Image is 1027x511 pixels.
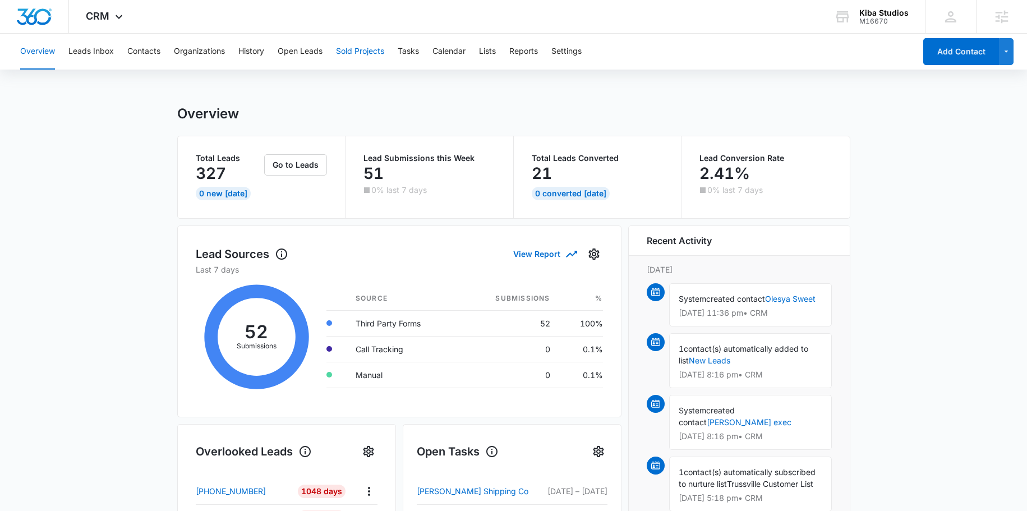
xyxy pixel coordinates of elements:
[196,154,262,162] p: Total Leads
[264,154,327,176] button: Go to Leads
[699,154,832,162] p: Lead Conversion Rate
[585,245,603,263] button: Settings
[532,164,552,182] p: 21
[679,309,822,317] p: [DATE] 11:36 pm • CRM
[460,336,559,362] td: 0
[509,34,538,70] button: Reports
[347,310,460,336] td: Third Party Forms
[432,34,466,70] button: Calendar
[679,432,822,440] p: [DATE] 8:16 pm • CRM
[590,443,607,461] button: Settings
[923,38,999,65] button: Add Contact
[371,186,427,194] p: 0% last 7 days
[532,154,664,162] p: Total Leads Converted
[196,246,288,263] h1: Lead Sources
[679,494,822,502] p: [DATE] 5:18 pm • CRM
[347,287,460,311] th: Source
[679,406,706,415] span: System
[706,294,765,303] span: created contact
[278,34,323,70] button: Open Leads
[20,34,55,70] button: Overview
[707,417,791,427] a: [PERSON_NAME] exec
[679,467,816,489] span: contact(s) automatically subscribed to nurture list
[679,467,684,477] span: 1
[541,485,607,497] p: [DATE] – [DATE]
[460,362,559,388] td: 0
[460,287,559,311] th: Submissions
[360,482,377,500] button: Actions
[127,34,160,70] button: Contacts
[363,154,495,162] p: Lead Submissions this Week
[238,34,264,70] button: History
[360,443,377,461] button: Settings
[196,164,226,182] p: 327
[174,34,225,70] button: Organizations
[727,479,813,489] span: Trussville Customer List
[68,34,114,70] button: Leads Inbox
[264,160,327,169] a: Go to Leads
[765,294,816,303] a: Olesya Sweet
[196,443,312,460] h1: Overlooked Leads
[679,294,706,303] span: System
[559,336,603,362] td: 0.1%
[679,371,822,379] p: [DATE] 8:16 pm • CRM
[177,105,239,122] h1: Overview
[559,310,603,336] td: 100%
[298,485,346,498] div: 1048 Days
[532,187,610,200] div: 0 Converted [DATE]
[196,264,603,275] p: Last 7 days
[699,164,750,182] p: 2.41%
[513,244,576,264] button: View Report
[347,362,460,388] td: Manual
[417,443,499,460] h1: Open Tasks
[679,406,735,427] span: created contact
[647,264,832,275] p: [DATE]
[196,187,251,200] div: 0 New [DATE]
[679,344,808,365] span: contact(s) automatically added to list
[551,34,582,70] button: Settings
[679,344,684,353] span: 1
[196,485,290,497] a: [PHONE_NUMBER]
[689,356,730,365] a: New Leads
[859,17,909,25] div: account id
[398,34,419,70] button: Tasks
[336,34,384,70] button: Sold Projects
[363,164,384,182] p: 51
[86,10,109,22] span: CRM
[859,8,909,17] div: account name
[559,287,603,311] th: %
[707,186,763,194] p: 0% last 7 days
[647,234,712,247] h6: Recent Activity
[559,362,603,388] td: 0.1%
[347,336,460,362] td: Call Tracking
[417,485,541,498] a: [PERSON_NAME] Shipping Co
[196,485,266,497] p: [PHONE_NUMBER]
[479,34,496,70] button: Lists
[460,310,559,336] td: 52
